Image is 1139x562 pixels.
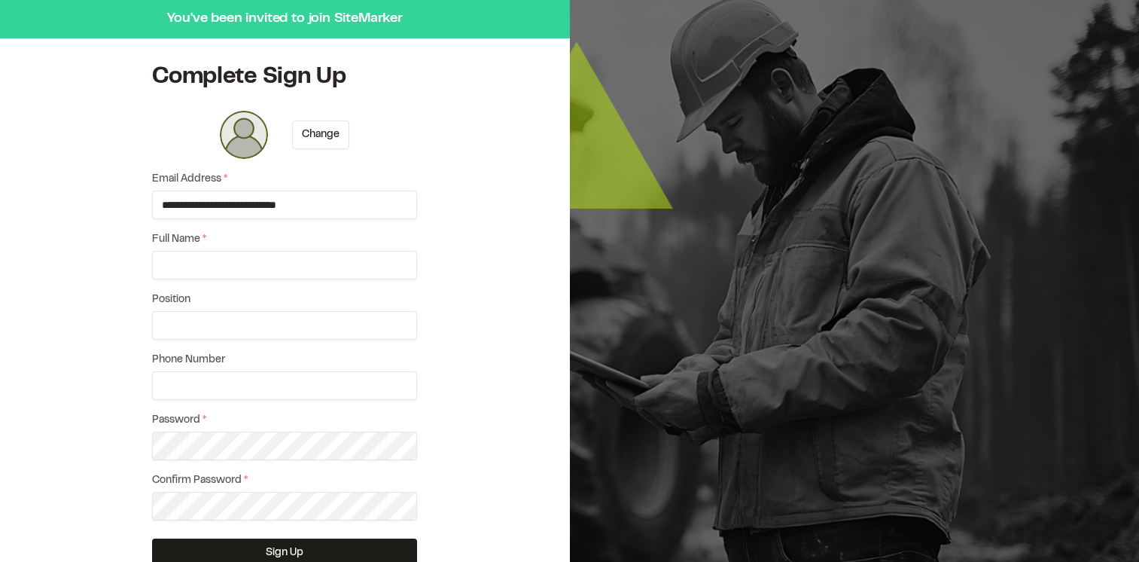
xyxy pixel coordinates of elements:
div: Click or Drag and Drop to change photo [220,111,268,159]
label: Password [152,412,417,429]
label: Position [152,292,417,308]
button: Change [292,121,349,149]
img: Profile Photo [220,111,268,159]
label: Phone Number [152,352,417,368]
label: Email Address [152,171,417,188]
label: Full Name [152,231,417,248]
h1: Complete Sign Up [152,63,417,93]
label: Confirm Password [152,472,417,489]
